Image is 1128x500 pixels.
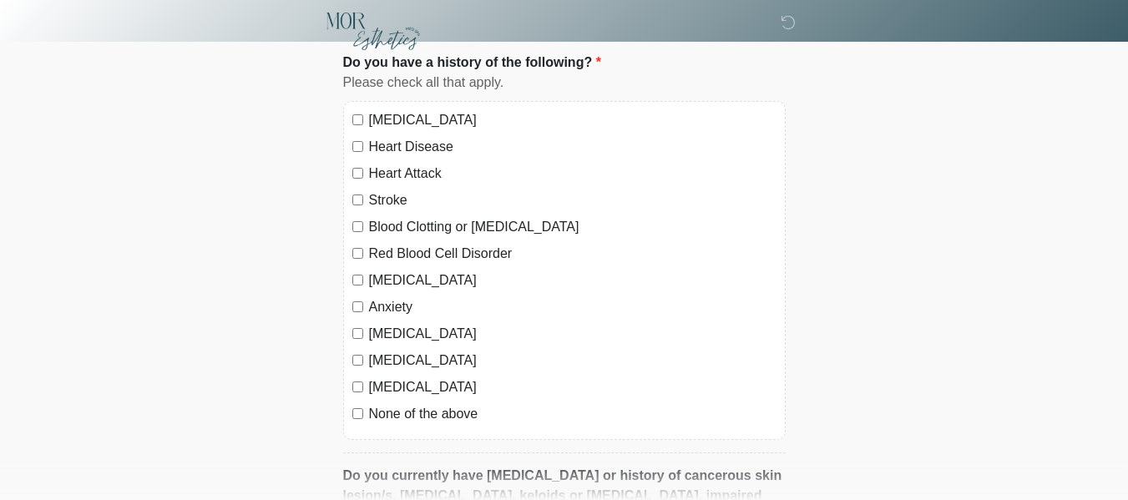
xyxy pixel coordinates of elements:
label: [MEDICAL_DATA] [369,351,776,371]
label: Heart Disease [369,137,776,157]
input: Red Blood Cell Disorder [352,248,363,259]
input: [MEDICAL_DATA] [352,355,363,366]
input: Stroke [352,194,363,205]
label: None of the above [369,404,776,424]
input: Anxiety [352,301,363,312]
label: Stroke [369,190,776,210]
label: [MEDICAL_DATA] [369,377,776,397]
input: Heart Attack [352,168,363,179]
label: Red Blood Cell Disorder [369,244,776,264]
label: Heart Attack [369,164,776,184]
input: [MEDICAL_DATA] [352,114,363,125]
label: [MEDICAL_DATA] [369,110,776,130]
input: [MEDICAL_DATA] [352,328,363,339]
label: Do you have a history of the following? [343,53,601,73]
label: Anxiety [369,297,776,317]
input: [MEDICAL_DATA] [352,381,363,392]
input: [MEDICAL_DATA] [352,275,363,285]
label: [MEDICAL_DATA] [369,324,776,344]
input: Blood Clotting or [MEDICAL_DATA] [352,221,363,232]
input: Heart Disease [352,141,363,152]
img: Mor Esthetics Logo [326,13,421,50]
label: Blood Clotting or [MEDICAL_DATA] [369,217,776,237]
div: Please check all that apply. [343,73,786,93]
input: None of the above [352,408,363,419]
label: [MEDICAL_DATA] [369,270,776,290]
